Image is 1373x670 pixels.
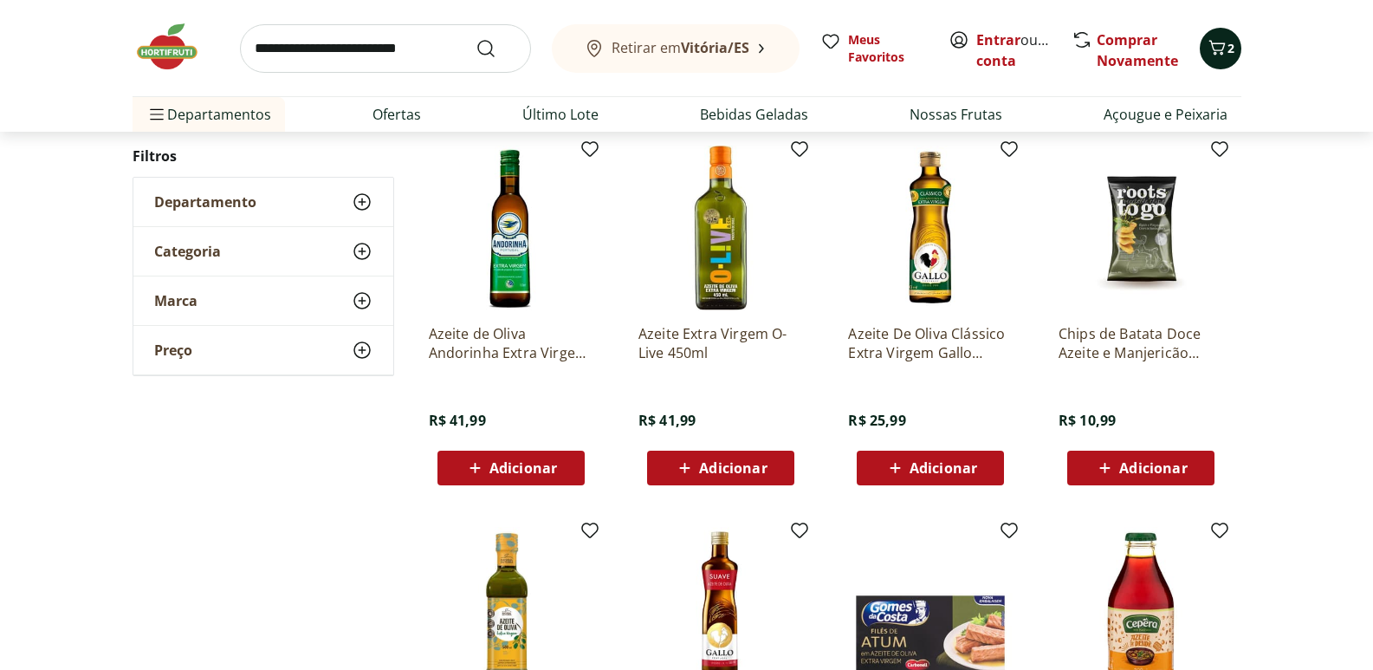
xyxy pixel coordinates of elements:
button: Submit Search [476,38,517,59]
span: R$ 41,99 [429,411,486,430]
span: Adicionar [699,461,767,475]
a: Comprar Novamente [1097,30,1178,70]
span: Adicionar [489,461,557,475]
span: Retirar em [612,40,749,55]
a: Azeite de Oliva Andorinha Extra Virgem 500ml [429,324,593,362]
img: Chips de Batata Doce Azeite e Manjericão Roots to Go 45g [1059,146,1223,310]
button: Carrinho [1200,28,1241,69]
button: Adicionar [857,451,1004,485]
a: Último Lote [522,104,599,125]
input: search [240,24,531,73]
button: Departamento [133,178,393,226]
button: Preço [133,326,393,374]
a: Azeite De Oliva Clássico Extra Virgem Gallo 250Ml [848,324,1013,362]
img: Azeite De Oliva Clássico Extra Virgem Gallo 250Ml [848,146,1013,310]
a: Ofertas [372,104,421,125]
button: Menu [146,94,167,135]
a: Açougue e Peixaria [1104,104,1227,125]
span: Departamentos [146,94,271,135]
button: Marca [133,276,393,325]
a: Azeite Extra Virgem O-Live 450ml [638,324,803,362]
button: Adicionar [647,451,794,485]
img: Azeite de Oliva Andorinha Extra Virgem 500ml [429,146,593,310]
span: Departamento [154,193,256,211]
a: Criar conta [976,30,1072,70]
img: Azeite Extra Virgem O-Live 450ml [638,146,803,310]
span: R$ 10,99 [1059,411,1116,430]
span: Meus Favoritos [848,31,928,66]
span: Adicionar [910,461,977,475]
a: Chips de Batata Doce Azeite e Manjericão Roots to Go 45g [1059,324,1223,362]
button: Adicionar [437,451,585,485]
img: Hortifruti [133,21,219,73]
b: Vitória/ES [681,38,749,57]
button: Adicionar [1067,451,1214,485]
span: Marca [154,292,198,309]
button: Categoria [133,227,393,276]
span: Adicionar [1119,461,1187,475]
span: Preço [154,342,192,359]
span: R$ 41,99 [638,411,696,430]
span: 2 [1227,40,1234,56]
span: R$ 25,99 [848,411,905,430]
a: Bebidas Geladas [700,104,808,125]
a: Entrar [976,30,1020,49]
h2: Filtros [133,139,394,173]
a: Nossas Frutas [910,104,1002,125]
a: Meus Favoritos [820,31,928,66]
button: Retirar emVitória/ES [552,24,800,73]
span: Categoria [154,243,221,260]
span: ou [976,29,1053,71]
